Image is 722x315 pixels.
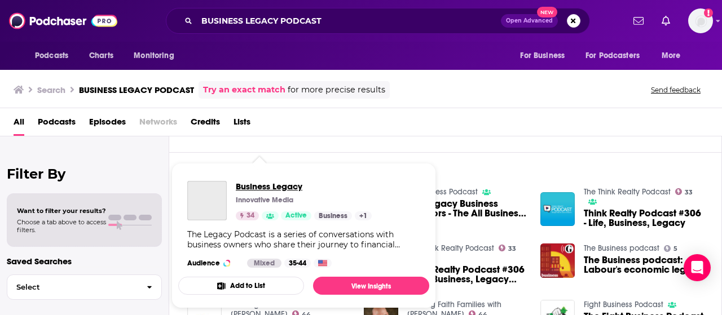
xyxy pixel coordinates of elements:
[187,181,227,220] a: Business Legacy
[35,48,68,64] span: Podcasts
[537,7,557,17] span: New
[139,113,177,136] span: Networks
[673,246,677,251] span: 5
[675,188,693,195] a: 33
[7,256,162,267] p: Saved Searches
[664,245,678,252] a: 5
[407,187,478,197] a: All Business Podcast
[578,45,656,66] button: open menu
[79,85,194,95] h3: BUSINESS LEGACY PODCAST
[288,83,385,96] span: for more precise results
[187,229,420,250] div: The Legacy Podcast is a series of conversations with business owners who share their journey to f...
[654,45,695,66] button: open menu
[648,85,704,95] button: Send feedback
[246,210,254,221] span: 34
[684,254,711,281] div: Open Intercom Messenger
[313,277,429,295] a: View Insights
[89,113,126,136] a: Episodes
[407,243,494,253] a: The Think Realty Podcast
[17,207,106,215] span: Want to filter your results?
[7,274,162,300] button: Select
[38,113,76,136] a: Podcasts
[191,113,220,136] a: Credits
[82,45,120,66] a: Charts
[126,45,188,66] button: open menu
[506,18,553,24] span: Open Advanced
[7,283,138,291] span: Select
[17,218,106,234] span: Choose a tab above to access filters.
[14,113,24,136] a: All
[540,192,575,227] img: Think Realty Podcast #306 - Life, Business, Legacy
[584,255,703,274] a: The Business podcast: Labour's economic legacy
[7,166,162,182] h2: Filter By
[657,11,675,30] a: Show notifications dropdown
[688,8,713,33] span: Logged in as vyoeupb
[584,300,663,309] a: Fight Business Podcast
[629,11,648,30] a: Show notifications dropdown
[508,246,516,251] span: 33
[499,245,517,251] a: 33
[520,48,565,64] span: For Business
[187,259,238,268] h3: Audience
[314,211,352,220] a: Business
[285,210,307,221] span: Active
[584,208,703,228] a: Think Realty Podcast #306 - Life, Business, Legacy
[501,14,558,28] button: Open AdvancedNew
[540,243,575,278] img: The Business podcast: Labour's economic legacy
[178,277,304,295] button: Add to List
[197,12,501,30] input: Search podcasts, credits, & more...
[134,48,174,64] span: Monitoring
[512,45,579,66] button: open menu
[355,211,372,220] a: +1
[584,243,659,253] a: The Business podcast
[704,8,713,17] svg: Add a profile image
[203,83,285,96] a: Try an exact match
[89,48,113,64] span: Charts
[236,196,293,205] p: Innovative Media
[27,45,83,66] button: open menu
[688,8,713,33] img: User Profile
[166,8,590,34] div: Search podcasts, credits, & more...
[662,48,681,64] span: More
[407,265,527,284] a: Think Realty Podcast #306 - Life, Business, Legacy (AUDIO ONLY)
[236,181,372,192] a: Business Legacy
[9,10,117,32] img: Podchaser - Follow, Share and Rate Podcasts
[236,211,259,220] a: 34
[284,259,311,268] div: 35-44
[281,211,311,220] a: Active
[407,199,527,218] a: 11 - Legacy Business Advisors - The All Business Podcast
[247,259,281,268] div: Mixed
[584,187,671,197] a: The Think Realty Podcast
[585,48,640,64] span: For Podcasters
[37,85,65,95] h3: Search
[234,113,250,136] a: Lists
[685,190,693,195] span: 33
[688,8,713,33] button: Show profile menu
